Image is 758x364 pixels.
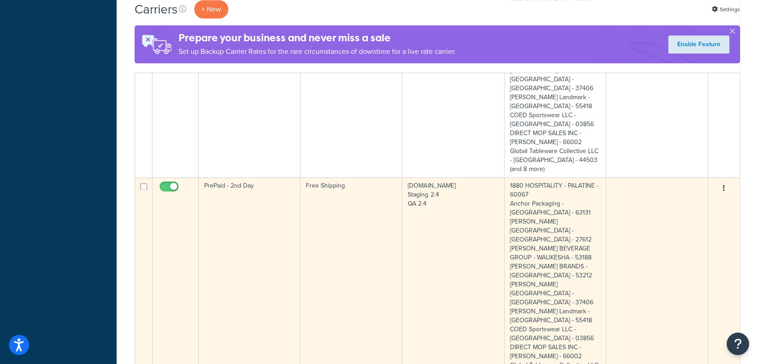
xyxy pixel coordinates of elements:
p: Set up Backup Carrier Rates for the rare circumstances of downtime for a live rate carrier. [179,45,456,58]
button: Open Resource Center [727,333,749,355]
h4: Prepare your business and never miss a sale [179,31,456,45]
img: ad-rules-rateshop-fe6ec290ccb7230408bd80ed9643f0289d75e0ffd9eb532fc0e269fcd187b520.png [135,25,179,63]
a: Enable Feature [668,35,729,53]
h1: Carriers [135,0,178,18]
a: Settings [712,3,740,16]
